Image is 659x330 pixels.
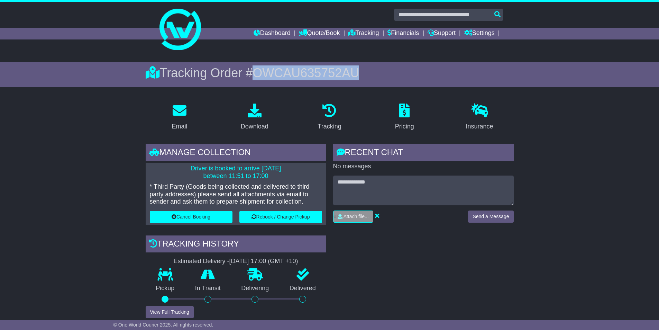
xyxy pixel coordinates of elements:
button: Send a Message [468,211,513,223]
div: Download [241,122,268,131]
div: [DATE] 17:00 (GMT +10) [229,258,298,265]
span: © One World Courier 2025. All rights reserved. [113,322,213,328]
p: Pickup [146,285,185,292]
a: Quote/Book [299,28,340,39]
div: Tracking [318,122,341,131]
a: Pricing [391,101,419,134]
p: Driver is booked to arrive [DATE] between 11:51 to 17:00 [150,165,322,180]
a: Tracking [348,28,379,39]
button: Rebook / Change Pickup [239,211,322,223]
a: Download [236,101,273,134]
div: RECENT CHAT [333,144,514,163]
div: Insurance [466,122,493,131]
p: No messages [333,163,514,170]
a: Financials [387,28,419,39]
button: View Full Tracking [146,306,194,318]
span: OWCAU635752AU [253,66,359,80]
div: Manage collection [146,144,326,163]
p: * Third Party (Goods being collected and delivered to third party addresses) please send all atta... [150,183,322,206]
div: Pricing [395,122,414,131]
p: Delivered [279,285,326,292]
p: Delivering [231,285,280,292]
button: Cancel Booking [150,211,232,223]
p: In Transit [185,285,231,292]
a: Support [428,28,456,39]
a: Dashboard [254,28,291,39]
a: Settings [464,28,495,39]
div: Tracking Order # [146,65,514,80]
a: Insurance [461,101,498,134]
a: Email [167,101,192,134]
div: Email [172,122,187,131]
div: Estimated Delivery - [146,258,326,265]
div: Tracking history [146,235,326,254]
a: Tracking [313,101,346,134]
